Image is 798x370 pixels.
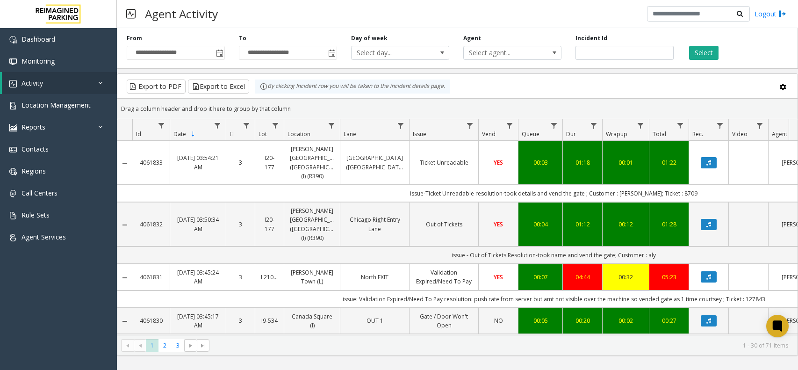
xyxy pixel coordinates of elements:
[608,273,643,282] a: 00:32
[232,220,249,229] a: 3
[689,46,719,60] button: Select
[9,58,17,65] img: 'icon'
[260,83,267,90] img: infoIcon.svg
[732,130,748,138] span: Video
[146,339,158,352] span: Page 1
[255,80,450,94] div: By clicking Incident row you will be taken to the incident details page.
[117,318,132,325] a: Collapse Details
[482,130,496,138] span: Vend
[346,273,403,282] a: North EXIT
[415,268,473,286] a: Validation Expired/Need To Pay
[655,316,683,325] div: 00:27
[127,80,186,94] button: Export to PDF
[173,130,186,138] span: Date
[463,34,481,43] label: Agent
[503,119,516,132] a: Vend Filter Menu
[655,273,683,282] a: 05:23
[524,273,557,282] a: 00:07
[261,215,278,233] a: I20-177
[290,312,334,330] a: Canada Square (I)
[755,9,786,19] a: Logout
[117,274,132,282] a: Collapse Details
[524,158,557,167] a: 00:03
[22,232,66,241] span: Agent Services
[172,339,184,352] span: Page 3
[211,119,224,132] a: Date Filter Menu
[9,124,17,131] img: 'icon'
[290,145,334,181] a: [PERSON_NAME][GEOGRAPHIC_DATA] ([GEOGRAPHIC_DATA]) (I) (R390)
[344,130,356,138] span: Lane
[138,220,164,229] a: 4061832
[352,46,429,59] span: Select day...
[9,190,17,197] img: 'icon'
[117,101,798,117] div: Drag a column header and drop it here to group by that column
[140,2,223,25] h3: Agent Activity
[269,119,282,132] a: Lot Filter Menu
[176,153,220,171] a: [DATE] 03:54:21 AM
[608,158,643,167] a: 00:01
[155,119,168,132] a: Id Filter Menu
[9,168,17,175] img: 'icon'
[187,342,194,349] span: Go to the next page
[288,130,310,138] span: Location
[259,130,267,138] span: Lot
[655,220,683,229] a: 01:28
[395,119,407,132] a: Lane Filter Menu
[494,159,503,167] span: YES
[138,158,164,167] a: 4061833
[754,119,766,132] a: Video Filter Menu
[176,268,220,286] a: [DATE] 03:45:24 AM
[346,215,403,233] a: Chicago Right Entry Lane
[325,119,338,132] a: Location Filter Menu
[9,146,17,153] img: 'icon'
[9,212,17,219] img: 'icon'
[484,220,512,229] a: YES
[566,130,576,138] span: Dur
[524,220,557,229] div: 00:04
[184,339,197,352] span: Go to the next page
[351,34,388,43] label: Day of week
[494,317,503,325] span: NO
[484,316,512,325] a: NO
[176,312,220,330] a: [DATE] 03:45:17 AM
[714,119,726,132] a: Rec. Filter Menu
[188,80,249,94] button: Export to Excel
[138,273,164,282] a: 4061831
[261,273,278,282] a: L21088000
[290,268,334,286] a: [PERSON_NAME] Town (L)
[484,273,512,282] a: YES
[326,46,337,59] span: Toggle popup
[126,2,136,25] img: pageIcon
[22,210,50,219] span: Rule Sets
[346,316,403,325] a: OUT 1
[606,130,627,138] span: Wrapup
[239,34,246,43] label: To
[494,273,503,281] span: YES
[22,189,58,197] span: Call Centers
[524,316,557,325] a: 00:05
[9,234,17,241] img: 'icon'
[176,215,220,233] a: [DATE] 03:50:34 AM
[772,130,787,138] span: Agent
[568,273,597,282] a: 04:44
[568,158,597,167] a: 01:18
[232,273,249,282] a: 3
[634,119,647,132] a: Wrapup Filter Menu
[232,316,249,325] a: 3
[2,72,117,94] a: Activity
[232,158,249,167] a: 3
[117,119,798,335] div: Data table
[464,46,541,59] span: Select agent...
[117,160,132,167] a: Collapse Details
[189,131,197,138] span: Sortable
[608,220,643,229] a: 00:12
